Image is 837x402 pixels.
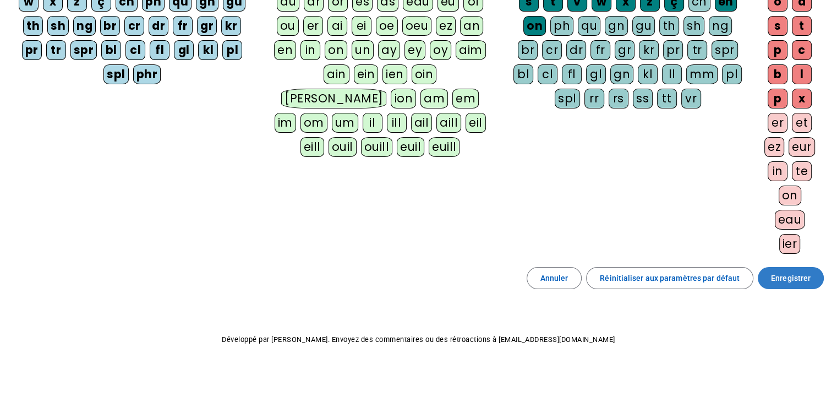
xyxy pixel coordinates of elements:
div: cl [125,40,145,60]
button: Enregistrer [758,267,824,289]
div: th [23,16,43,36]
div: er [768,113,787,133]
div: aill [436,113,461,133]
div: ain [324,64,349,84]
div: ien [382,64,407,84]
div: oeu [402,16,432,36]
div: sh [683,16,704,36]
div: dr [566,40,586,60]
div: vr [681,89,701,108]
div: eau [775,210,805,230]
div: em [452,89,479,108]
div: br [518,40,538,60]
div: aim [456,40,486,60]
div: im [275,113,296,133]
div: ll [662,64,682,84]
div: fl [150,40,169,60]
div: un [352,40,374,60]
div: l [792,64,812,84]
div: er [303,16,323,36]
div: eur [789,137,815,157]
div: x [792,89,812,108]
div: eil [466,113,486,133]
div: spr [70,40,97,60]
div: bl [101,40,121,60]
div: ey [404,40,425,60]
div: sh [47,16,69,36]
div: s [768,16,787,36]
div: ss [633,89,653,108]
div: et [792,113,812,133]
div: fr [590,40,610,60]
div: tr [687,40,707,60]
div: gn [605,16,628,36]
span: Annuler [540,271,568,285]
button: Réinitialiser aux paramètres par défaut [586,267,753,289]
span: Enregistrer [771,271,811,285]
div: ng [709,16,732,36]
div: spr [712,40,738,60]
div: tr [46,40,66,60]
div: [PERSON_NAME] [281,89,386,108]
div: gn [610,64,633,84]
div: gu [632,16,655,36]
div: euil [397,137,424,157]
div: il [363,113,382,133]
div: fr [173,16,193,36]
div: euill [429,137,459,157]
div: oy [430,40,451,60]
div: am [420,89,448,108]
button: Annuler [527,267,582,289]
div: br [100,16,120,36]
div: kr [639,40,659,60]
div: phr [133,64,161,84]
div: th [659,16,679,36]
div: cr [124,16,144,36]
div: c [792,40,812,60]
div: on [523,16,546,36]
div: ez [764,137,784,157]
div: ai [327,16,347,36]
div: ng [73,16,96,36]
div: om [300,113,327,133]
div: ill [387,113,407,133]
div: ou [277,16,299,36]
div: rs [609,89,628,108]
div: cr [542,40,562,60]
div: fl [562,64,582,84]
div: on [325,40,347,60]
div: bl [513,64,533,84]
div: spl [555,89,580,108]
div: t [792,16,812,36]
div: on [779,186,801,205]
div: ez [436,16,456,36]
div: pl [222,40,242,60]
div: an [460,16,483,36]
div: kr [221,16,241,36]
div: oe [376,16,398,36]
div: ein [354,64,379,84]
div: gr [615,40,634,60]
p: Développé par [PERSON_NAME]. Envoyez des commentaires ou des rétroactions à [EMAIL_ADDRESS][DOMAI... [9,333,828,346]
div: p [768,40,787,60]
div: oin [412,64,437,84]
div: gl [586,64,606,84]
div: en [274,40,296,60]
div: mm [686,64,718,84]
div: gr [197,16,217,36]
div: p [768,89,787,108]
div: b [768,64,787,84]
span: Réinitialiser aux paramètres par défaut [600,271,740,285]
div: kl [198,40,218,60]
div: rr [584,89,604,108]
div: ion [391,89,416,108]
div: tt [657,89,677,108]
div: ph [550,16,573,36]
div: te [792,161,812,181]
div: gl [174,40,194,60]
div: ail [411,113,433,133]
div: pr [663,40,683,60]
div: ier [779,234,801,254]
div: ouil [329,137,357,157]
div: ay [378,40,400,60]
